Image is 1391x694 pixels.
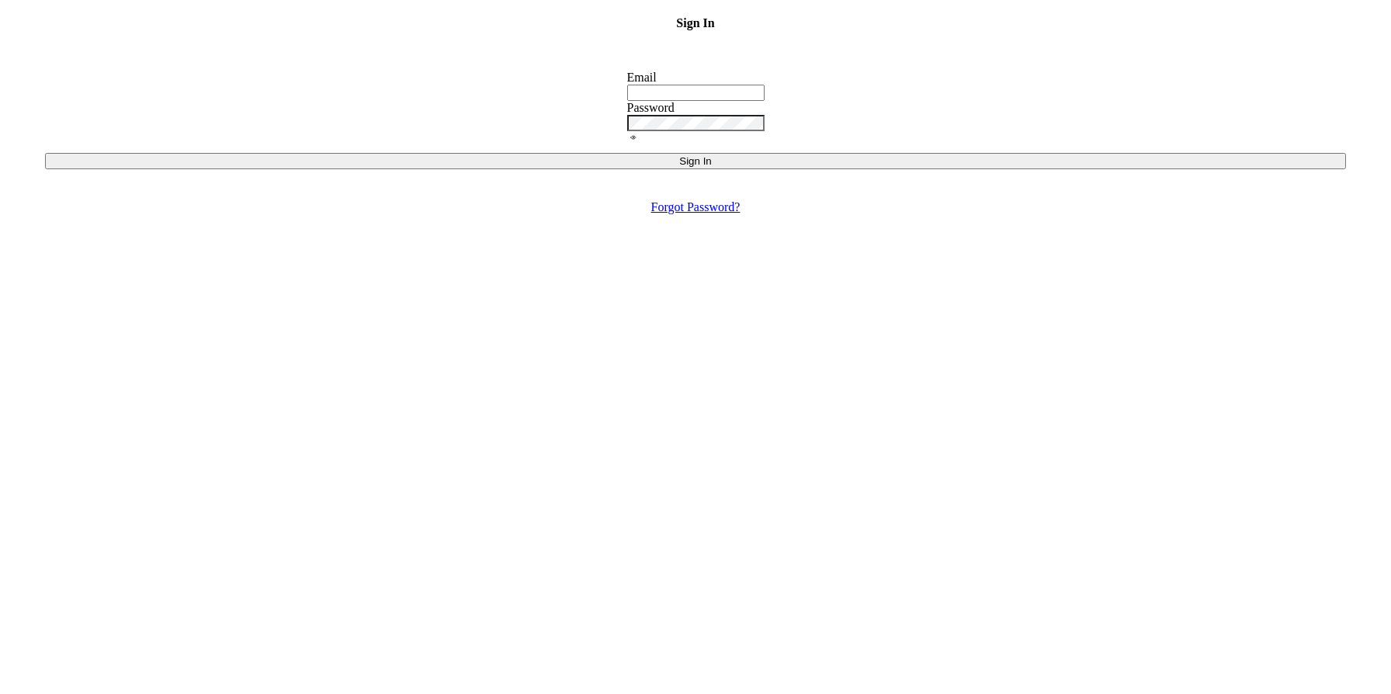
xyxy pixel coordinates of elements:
[45,153,1346,169] button: Sign In
[627,71,657,84] label: Email
[51,155,1340,167] div: Sign In
[627,101,675,114] label: Password
[6,16,1385,54] h4: Sign In
[651,200,741,213] a: Forgot Password?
